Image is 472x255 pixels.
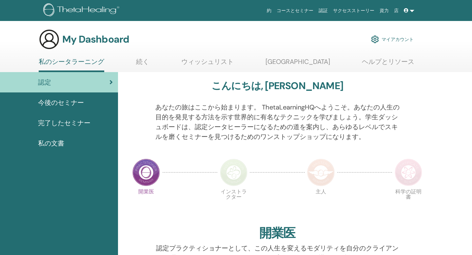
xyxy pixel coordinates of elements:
img: cog.svg [371,34,379,45]
a: ヘルプとリソース [362,58,414,70]
a: マイアカウント [371,32,414,47]
img: Practitioner [132,159,160,186]
a: コースとセミナー [274,5,316,17]
p: あなたの旅はここから始まります。 ThetaLearningHQへようこそ。あなたの人生の目的を発見する方法を示す世界的に有名なテクニックを学びましょう。学生ダッシュボードは、認定シータヒーラー... [155,102,400,142]
a: 資力 [377,5,391,17]
h2: 開業医 [259,226,296,241]
p: 開業医 [132,189,160,217]
span: 今後のセミナー [38,98,84,108]
a: 認証 [316,5,330,17]
a: 店 [391,5,401,17]
a: 続く [136,58,149,70]
span: 認定 [38,77,51,87]
a: 約 [264,5,274,17]
a: [GEOGRAPHIC_DATA] [265,58,330,70]
img: Instructor [220,159,247,186]
img: Master [307,159,335,186]
a: ウィッシュリスト [181,58,234,70]
p: 主人 [307,189,335,217]
img: Certificate of Science [395,159,422,186]
h3: My Dashboard [62,33,129,45]
a: サクセスストーリー [330,5,377,17]
p: 科学の証明書 [395,189,422,217]
span: 完了したセミナー [38,118,90,128]
h3: こんにちは, [PERSON_NAME] [211,80,343,92]
p: インストラクター [220,189,247,217]
a: 私のシータラーニング [39,58,104,72]
span: 私の文書 [38,138,64,148]
img: generic-user-icon.jpg [39,29,60,50]
img: logo.png [43,3,122,18]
